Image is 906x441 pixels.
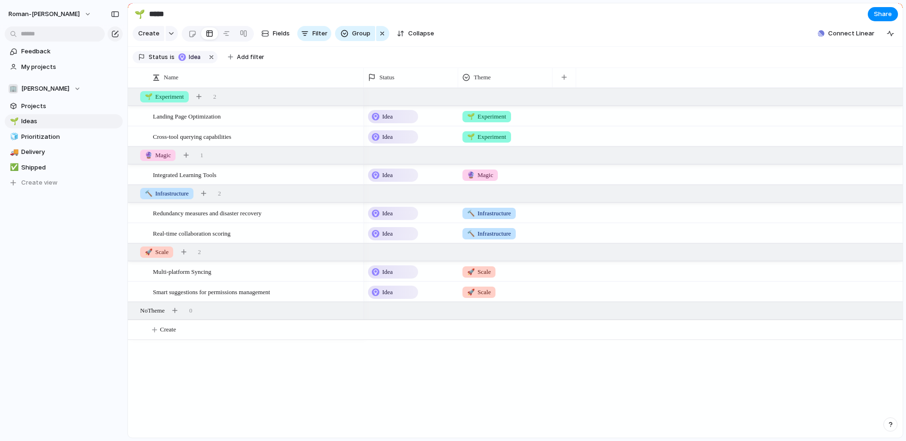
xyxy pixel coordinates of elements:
span: Idea [382,112,393,121]
button: is [168,52,176,62]
div: 🧊 [10,131,17,142]
span: Redundancy measures and disaster recovery [153,207,261,218]
span: 1 [200,151,203,160]
span: is [170,53,175,61]
span: 🌱 [467,133,475,140]
span: Real-time collaboration scoring [153,228,231,238]
span: Create [160,325,176,334]
span: My projects [21,62,119,72]
a: 🌱Ideas [5,114,123,128]
span: Connect Linear [828,29,874,38]
span: 🌱 [145,93,152,100]
a: 🧊Prioritization [5,130,123,144]
button: Share [868,7,898,21]
span: roman-[PERSON_NAME] [8,9,80,19]
span: Projects [21,102,119,111]
button: Fields [258,26,294,41]
span: Experiment [467,112,506,121]
span: Idea [382,229,393,238]
span: 🚀 [467,268,475,275]
span: Infrastructure [145,189,189,198]
span: Idea [189,53,202,61]
span: 🔨 [145,190,152,197]
span: 🔨 [467,230,475,237]
div: 🏢 [8,84,18,93]
span: 🔨 [467,210,475,217]
span: Idea [382,170,393,180]
span: Delivery [21,147,119,157]
span: Experiment [145,92,184,102]
span: Idea [382,288,393,297]
button: Add filter [222,51,270,64]
div: 🌱 [10,116,17,127]
button: 🌱 [8,117,18,126]
span: Smart suggestions for permissions management [153,286,270,297]
span: 2 [218,189,221,198]
button: Idea [176,52,205,62]
span: Name [164,73,178,82]
span: Magic [467,170,493,180]
span: Fields [273,29,290,38]
span: Magic [145,151,171,160]
span: 🚀 [145,248,152,255]
a: Projects [5,99,123,113]
span: Ideas [21,117,119,126]
span: Create [138,29,159,38]
span: Create view [21,178,58,187]
span: Collapse [408,29,434,38]
span: No Theme [140,306,165,315]
span: Theme [474,73,491,82]
span: Integrated Learning Tools [153,169,217,180]
span: Status [379,73,394,82]
span: Prioritization [21,132,119,142]
button: Collapse [393,26,438,41]
button: Connect Linear [814,26,878,41]
button: 🏢[PERSON_NAME] [5,82,123,96]
span: Status [149,53,168,61]
span: 🔮 [145,152,152,159]
button: Create view [5,176,123,190]
span: Experiment [467,132,506,142]
a: My projects [5,60,123,74]
span: Landing Page Optimization [153,110,221,121]
span: Scale [467,288,491,297]
button: roman-[PERSON_NAME] [4,7,96,22]
button: ✅ [8,163,18,172]
span: 🚀 [467,288,475,296]
a: 🚚Delivery [5,145,123,159]
span: 0 [189,306,193,315]
a: Feedback [5,44,123,59]
div: 🌱 [134,8,145,20]
span: Multi-platform Syncing [153,266,211,277]
span: 🔮 [467,171,475,178]
a: ✅Shipped [5,161,123,175]
button: 🚚 [8,147,18,157]
span: Scale [145,247,168,257]
span: Scale [467,267,491,277]
span: Infrastructure [467,229,511,238]
div: ✅ [10,162,17,173]
span: 2 [213,92,217,102]
button: 🧊 [8,132,18,142]
span: Share [874,9,892,19]
span: Filter [312,29,327,38]
span: Add filter [237,53,264,61]
div: 🚚 [10,147,17,158]
span: Idea [382,132,393,142]
span: [PERSON_NAME] [21,84,69,93]
button: Create [133,26,164,41]
span: Idea [382,267,393,277]
button: 🌱 [132,7,147,22]
button: Group [335,26,375,41]
button: Filter [297,26,331,41]
span: Shipped [21,163,119,172]
span: 2 [198,247,201,257]
span: 🌱 [467,113,475,120]
span: Infrastructure [467,209,511,218]
span: Feedback [21,47,119,56]
span: Idea [382,209,393,218]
